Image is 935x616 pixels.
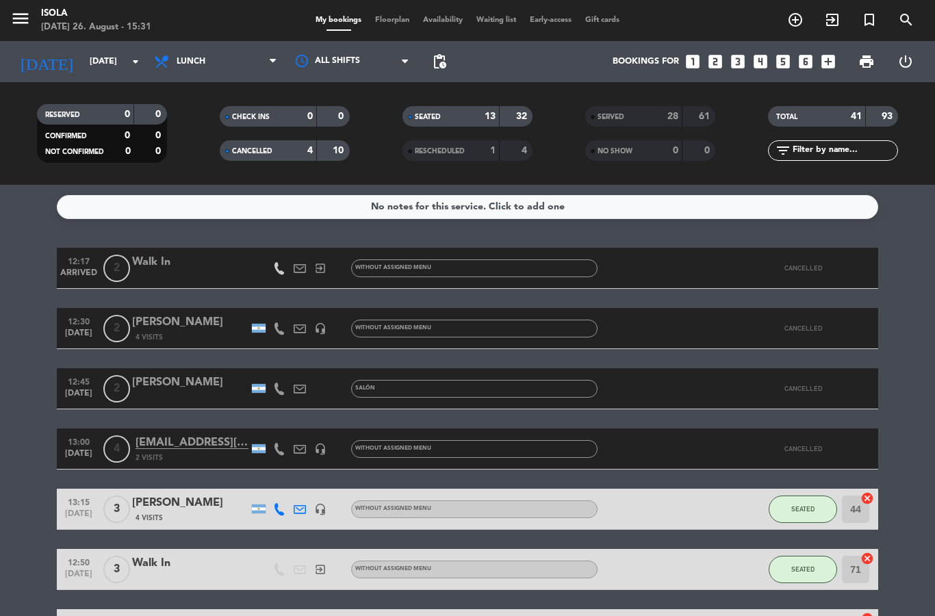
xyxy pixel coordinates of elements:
span: CANCELLED [784,264,822,272]
span: NOT CONFIRMED [45,149,104,155]
span: 12:17 [62,253,96,268]
span: Without assigned menu [355,566,431,572]
span: 13:00 [62,433,96,449]
input: Filter by name... [791,143,897,158]
span: [DATE] [62,509,96,525]
span: CANCELLED [232,148,272,155]
i: cancel [860,491,874,505]
span: Waiting list [470,16,523,24]
button: CANCELLED [769,255,837,282]
i: search [898,12,914,28]
div: Walk In [132,253,248,271]
span: RESCHEDULED [415,148,465,155]
span: Gift cards [578,16,626,24]
span: pending_actions [431,53,448,70]
span: [DATE] [62,449,96,465]
div: No notes for this service. Click to add one [371,199,565,215]
span: RESERVED [45,112,80,118]
strong: 1 [490,146,496,155]
i: arrow_drop_down [127,53,144,70]
span: Special reservation [851,8,888,31]
span: Without assigned menu [355,446,431,451]
i: cancel [860,552,874,565]
span: 2 [103,255,130,282]
i: looks_two [706,53,724,70]
span: 12:30 [62,313,96,329]
button: CANCELLED [769,435,837,463]
span: 3 [103,496,130,523]
div: [PERSON_NAME] [132,313,248,331]
i: exit_to_app [824,12,841,28]
span: 12:50 [62,554,96,569]
span: CANCELLED [784,324,822,332]
strong: 0 [338,112,346,121]
strong: 41 [851,112,862,121]
span: CANCELLED [784,445,822,452]
div: [PERSON_NAME] [132,494,248,512]
i: headset_mic [314,322,326,335]
strong: 0 [155,110,164,119]
strong: 32 [516,112,530,121]
span: print [858,53,875,70]
span: 2 [103,315,130,342]
span: Salón [355,385,375,391]
span: NO SHOW [598,148,632,155]
span: Bookings for [613,57,679,66]
strong: 0 [704,146,713,155]
span: Early-access [523,16,578,24]
span: SERVED [598,114,624,120]
span: SEARCH [888,8,925,31]
i: exit_to_app [314,563,326,576]
i: looks_one [684,53,702,70]
span: 4 [103,435,130,463]
span: [DATE] [62,389,96,405]
i: exit_to_app [314,262,326,274]
span: SEATED [415,114,441,120]
div: Isola [41,7,151,21]
span: My bookings [309,16,368,24]
span: ARRIVED [62,268,96,284]
i: add_circle_outline [787,12,804,28]
strong: 0 [125,110,130,119]
strong: 13 [485,112,496,121]
button: menu [10,8,31,34]
span: TOTAL [776,114,797,120]
i: add_box [819,53,837,70]
button: CANCELLED [769,315,837,342]
span: BOOK TABLE [777,8,814,31]
span: SEATED [791,505,815,513]
span: 2 [103,375,130,402]
strong: 4 [522,146,530,155]
span: CONFIRMED [45,133,87,140]
i: turned_in_not [861,12,878,28]
button: SEATED [769,556,837,583]
button: CANCELLED [769,375,837,402]
span: [DATE] [62,329,96,344]
div: [PERSON_NAME] [132,374,248,392]
span: Without assigned menu [355,506,431,511]
strong: 0 [125,146,131,156]
strong: 93 [882,112,895,121]
span: [DATE] [62,569,96,585]
strong: 61 [699,112,713,121]
strong: 0 [125,131,130,140]
i: [DATE] [10,47,83,77]
i: power_settings_new [897,53,914,70]
i: headset_mic [314,503,326,515]
span: 2 Visits [136,452,163,463]
span: 12:45 [62,373,96,389]
span: CANCELLED [784,385,822,392]
i: looks_5 [774,53,792,70]
span: Floorplan [368,16,416,24]
i: headset_mic [314,443,326,455]
i: looks_6 [797,53,815,70]
span: 4 Visits [136,332,163,343]
i: looks_4 [752,53,769,70]
span: 3 [103,556,130,583]
div: Walk In [132,554,248,572]
i: menu [10,8,31,29]
strong: 4 [307,146,313,155]
span: Without assigned menu [355,325,431,331]
span: 4 Visits [136,513,163,524]
span: Availability [416,16,470,24]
